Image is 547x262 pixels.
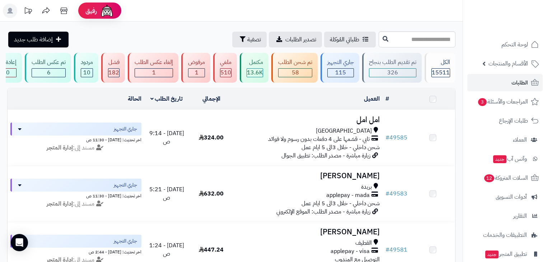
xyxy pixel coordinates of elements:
a: العملاء [467,131,543,148]
a: ملغي 510 [212,53,238,83]
a: تحديثات المنصة [19,4,37,20]
span: جاري التجهيز [114,125,137,133]
a: طلباتي المُوكلة [324,32,376,47]
span: 182 [108,68,119,77]
div: 326 [369,69,416,77]
span: طلباتي المُوكلة [330,35,359,44]
a: جاري التجهيز 115 [319,53,361,83]
a: السلات المتروكة12 [467,169,543,187]
a: فشل 182 [100,53,126,83]
a: إضافة طلب جديد [8,32,69,47]
div: فشل [108,58,120,66]
span: 326 [387,68,398,77]
a: المراجعات والأسئلة3 [467,93,543,110]
span: إضافة طلب جديد [14,35,53,44]
a: أدوات التسويق [467,188,543,206]
span: 13.6K [247,68,263,77]
strong: إدارة المتجر [47,199,73,208]
div: تم عكس الطلب [32,58,66,66]
div: اخر تحديث: [DATE] - 2:44 ص [10,248,141,255]
span: المراجعات والأسئلة [477,97,528,107]
div: اخر تحديث: [DATE] - 11:30 ص [10,192,141,199]
a: طلبات الإرجاع [467,112,543,129]
span: زيارة مباشرة - مصدر الطلب: الموقع الإلكتروني [276,207,370,216]
a: تم تقديم الطلب بنجاح 326 [361,53,423,83]
div: تم تقديم الطلب بنجاح [369,58,416,66]
a: التقارير [467,207,543,225]
a: إلغاء عكس الطلب 1 [126,53,180,83]
span: applepay - visa [331,247,370,256]
div: اخر تحديث: [DATE] - 11:30 ص [10,135,141,143]
a: الحالة [128,95,141,103]
a: #49585 [385,133,407,142]
strong: إدارة المتجر [47,143,73,152]
span: 1 [152,68,156,77]
div: 1 [135,69,173,77]
span: [GEOGRAPHIC_DATA] [316,127,372,135]
span: السلات المتروكة [483,173,528,183]
span: شحن داخلي - خلال 3الى 5 ايام عمل [301,143,380,152]
span: وآتس آب [492,154,527,164]
span: 10 [83,68,90,77]
span: applepay - mada [326,191,370,199]
span: 115 [335,68,346,77]
span: 15511 [432,68,450,77]
a: #49583 [385,189,407,198]
a: تصدير الطلبات [269,32,322,47]
span: 324.00 [199,133,224,142]
span: # [385,189,389,198]
span: بريدة [361,183,372,191]
a: تم عكس الطلب 6 [23,53,73,83]
span: جاري التجهيز [114,181,137,189]
h3: [PERSON_NAME] [237,228,380,236]
span: التقارير [513,211,527,221]
div: مكتمل [247,58,263,66]
h3: امل امل [237,116,380,124]
div: مسند إلى: [5,144,147,152]
a: تم شحن الطلب 58 [270,53,319,83]
span: 3 [478,98,487,106]
span: لوحة التحكم [501,40,528,50]
span: [DATE] - 9:14 ص [149,129,184,146]
div: تم شحن الطلب [278,58,312,66]
div: 13551 [247,69,263,77]
span: [DATE] - 1:24 ص [149,241,184,258]
span: 632.00 [199,189,224,198]
span: تطبيق المتجر [485,249,527,259]
div: 182 [108,69,119,77]
div: 58 [279,69,312,77]
span: الطلبات [511,78,528,88]
a: # [385,95,389,103]
span: تصدير الطلبات [285,35,316,44]
a: مكتمل 13.6K [238,53,270,83]
div: جاري التجهيز [327,58,354,66]
span: 6 [47,68,51,77]
a: الكل15511 [423,53,457,83]
div: إلغاء عكس الطلب [135,58,173,66]
a: الطلبات [467,74,543,91]
div: 1 [188,69,205,77]
span: [DATE] - 5:21 ص [149,185,184,202]
span: جديد [485,250,499,258]
span: الأقسام والمنتجات [488,59,528,69]
span: زيارة مباشرة - مصدر الطلب: تطبيق الجوال [281,151,370,160]
div: 10 [81,69,93,77]
span: التطبيقات والخدمات [483,230,527,240]
span: 58 [292,68,299,77]
a: لوحة التحكم [467,36,543,53]
span: القطيف [355,239,372,247]
span: شحن داخلي - خلال 3الى 5 ايام عمل [301,199,380,208]
a: مرفوض 1 [180,53,212,83]
a: العميل [364,95,380,103]
button: تصفية [232,32,267,47]
div: مردود [81,58,93,66]
div: مرفوض [188,58,205,66]
span: 447.24 [199,245,224,254]
span: أدوات التسويق [496,192,527,202]
span: جاري التجهيز [114,238,137,245]
a: #49581 [385,245,407,254]
img: logo-2.png [498,5,540,20]
a: الإجمالي [202,95,220,103]
a: تاريخ الطلب [150,95,183,103]
span: طلبات الإرجاع [499,116,528,126]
